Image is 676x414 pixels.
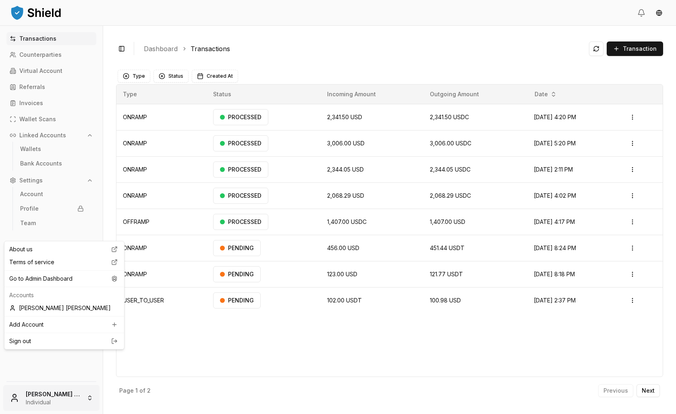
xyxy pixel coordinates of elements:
p: Accounts [9,291,119,299]
div: Go to Admin Dashboard [6,272,122,285]
a: About us [6,243,122,256]
a: Terms of service [6,256,122,269]
div: [PERSON_NAME] [PERSON_NAME] [6,302,122,315]
a: Sign out [9,337,119,345]
a: Add Account [6,318,122,331]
